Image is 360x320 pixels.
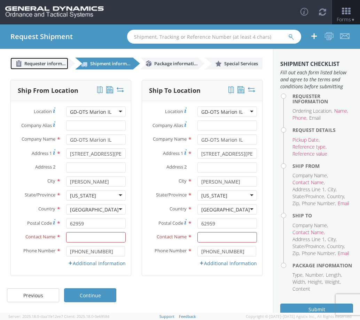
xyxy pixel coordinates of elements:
[155,247,187,254] span: Phone Number
[70,192,96,199] div: [US_STATE]
[10,58,68,69] a: Requester information
[127,30,301,44] input: Shipment, Tracking or Reference Number (at least 4 chars)
[292,127,353,133] h4: Request Details
[149,87,201,94] h3: Ship To Location
[64,288,116,302] a: Continue
[27,220,52,226] span: Postal Code
[338,250,349,257] li: Email
[165,108,183,114] span: Location
[292,94,353,104] h4: Requester Information
[292,114,307,121] li: Phone
[328,236,337,243] li: City
[199,260,257,267] a: Additional Information
[280,69,353,90] span: Fill out each form listed below and agree to the terms and conditions before submitting
[302,250,336,257] li: Phone Number
[163,150,183,156] span: Address 1
[140,58,198,69] a: Package information
[90,60,138,67] span: Shipment information
[292,229,325,236] li: Contact Name
[34,108,52,114] span: Location
[156,192,187,198] span: State/Province
[8,314,63,319] span: Server: 2025.18.0-daa1fe12ee7
[32,150,52,156] span: Address 1
[25,192,55,198] span: State/Province
[292,163,353,169] h4: Ship From
[21,122,52,128] span: Company Alias
[327,243,345,250] li: Country
[292,271,304,278] li: Type
[292,222,328,229] li: Company Name
[280,304,353,315] button: Submit
[157,233,187,240] span: Contact Name
[166,164,187,170] span: Address 2
[23,247,55,254] span: Phone Number
[337,16,355,23] span: Forms
[158,220,183,226] span: Postal Code
[292,250,300,257] li: Zip
[205,58,263,69] a: Special Services
[351,17,355,23] span: ▼
[292,136,320,143] li: Pickup Date
[328,186,337,193] li: City
[201,192,227,199] div: [US_STATE]
[292,186,326,193] li: Address Line 1
[292,243,325,250] li: State/Province
[292,285,310,292] li: Content
[38,206,55,212] span: Country
[70,206,119,213] div: [GEOGRAPHIC_DATA]
[292,179,325,186] li: Contact Name
[292,172,328,179] li: Company Name
[292,107,332,114] li: Ordering Location
[292,278,306,285] li: Width
[153,136,187,142] span: Company Name
[18,87,78,94] h3: Ship From Location
[309,114,321,121] li: Email
[246,314,352,319] span: Copyright © [DATE]-[DATE] Agistix Inc., All Rights Reserved
[70,109,111,116] div: GD-OTS Marion IL
[334,107,348,114] li: Name
[64,314,109,319] span: Client: 2025.18.0-0e69584
[24,60,73,67] span: Requester information
[338,200,349,207] li: Email
[280,61,353,67] h3: Shipment Checklist
[35,164,55,170] span: Address 2
[224,60,258,67] span: Special Services
[302,200,336,207] li: Phone Number
[292,263,353,268] h4: Package Information
[179,314,196,319] a: Feedback
[292,193,325,200] li: State/Province
[22,136,55,142] span: Company Name
[327,193,345,200] li: Country
[292,143,327,150] li: Reference type
[159,314,174,319] a: Support
[326,271,342,278] li: Length
[10,33,73,40] h4: Request Shipment
[154,60,199,67] span: Package information
[47,178,55,184] span: City
[68,260,126,267] a: Additional Information
[7,288,59,302] a: Previous
[292,213,353,218] h4: Ship To
[170,206,187,212] span: Country
[201,109,243,116] div: GD-OTS Marion IL
[25,233,55,240] span: Contact Name
[5,6,104,18] img: gd-ots-0c3321f2eb4c994f95cb.png
[292,236,326,243] li: Address Line 1
[292,150,327,157] li: Reference value
[75,58,133,69] a: Shipment information
[152,122,183,128] span: Company Alias
[305,271,324,278] li: Number
[308,278,323,285] li: Height
[325,278,341,285] li: Weight
[292,200,300,207] li: Zip
[179,178,187,184] span: City
[201,206,250,213] div: [GEOGRAPHIC_DATA]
